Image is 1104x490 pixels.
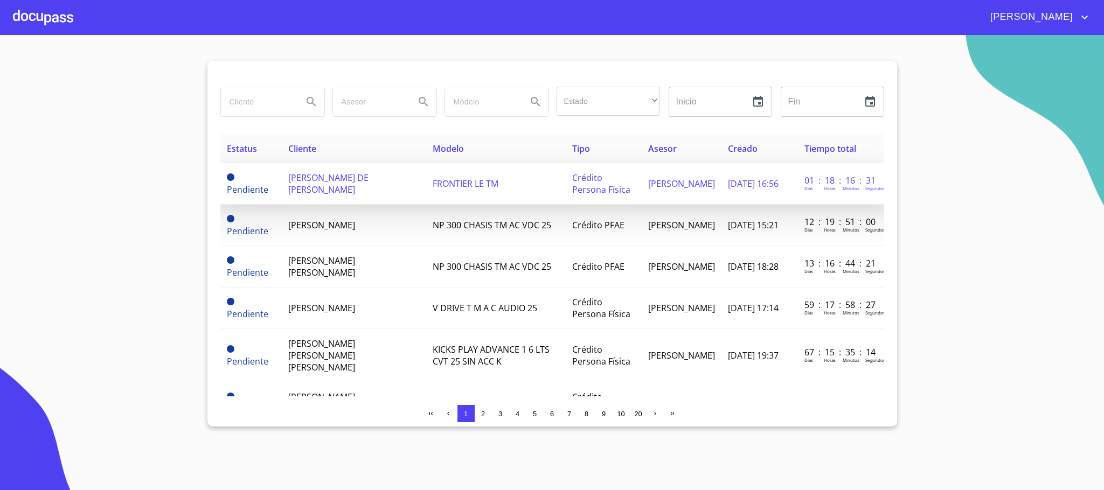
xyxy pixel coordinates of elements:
span: NP 300 CHASIS TM AC VDC 25 [433,219,551,231]
span: Crédito Persona Física [572,296,630,320]
span: NP 300 CHASIS TM AC VDC 25 [433,261,551,272]
p: 67 : 15 : 35 : 14 [804,346,877,358]
span: [DATE] 17:14 [728,302,779,314]
p: Horas [824,268,836,274]
p: 59 : 17 : 58 : 27 [804,299,877,311]
p: Minutos [843,310,859,316]
button: 10 [613,405,630,422]
p: Minutos [843,268,859,274]
p: Minutos [843,185,859,191]
button: 6 [544,405,561,422]
span: [PERSON_NAME] [648,349,715,361]
span: [PERSON_NAME] [648,302,715,314]
p: Segundos [865,268,885,274]
span: 4 [516,410,519,418]
span: 10 [617,410,624,418]
button: 20 [630,405,647,422]
span: Pendiente [227,256,234,264]
button: Search [298,89,324,115]
span: Pendiente [227,345,234,353]
span: Crédito Persona Física [572,172,630,195]
p: Segundos [865,185,885,191]
span: FRONTIER LE TM [433,178,498,190]
p: Minutos [843,357,859,363]
button: 7 [561,405,578,422]
span: Pendiente [227,225,268,237]
p: Minutos [843,227,859,233]
span: [DATE] 18:28 [728,261,779,272]
p: 81 : 16 : 33 : 16 [804,394,877,405]
p: Dias [804,227,813,233]
span: Pendiente [227,215,234,222]
input: search [445,87,518,116]
input: search [333,87,406,116]
span: [PERSON_NAME] [PERSON_NAME] [PERSON_NAME] [288,338,355,373]
span: Pendiente [227,267,268,278]
button: 9 [595,405,613,422]
span: Crédito PFAE [572,261,624,272]
span: Cliente [288,143,316,155]
span: [PERSON_NAME] [288,219,355,231]
span: [PERSON_NAME] [648,219,715,231]
p: Segundos [865,357,885,363]
span: Crédito PFAE [572,219,624,231]
p: Horas [824,357,836,363]
span: 6 [550,410,554,418]
span: [PERSON_NAME] [PERSON_NAME] [288,255,355,278]
span: 2 [481,410,485,418]
button: 2 [475,405,492,422]
span: [DATE] 15:21 [728,219,779,231]
span: [PERSON_NAME] DE [PERSON_NAME] [288,172,369,195]
span: Tipo [572,143,590,155]
button: account of current user [982,9,1091,26]
span: KICKS PLAY ADVANCE 1 6 LTS CVT 25 SIN ACC K [433,344,550,367]
div: ​ [557,87,660,116]
span: Pendiente [227,184,268,195]
span: Pendiente [227,298,234,305]
button: 3 [492,405,509,422]
span: 3 [498,410,502,418]
span: [DATE] 16:56 [728,178,779,190]
span: Crédito Persona Física [572,344,630,367]
input: search [221,87,294,116]
span: Modelo [433,143,464,155]
span: Pendiente [227,355,268,367]
p: Segundos [865,310,885,316]
span: Pendiente [227,308,268,320]
p: Horas [824,185,836,191]
button: 5 [526,405,544,422]
span: Pendiente [227,173,234,181]
p: Horas [824,310,836,316]
p: 13 : 16 : 44 : 21 [804,257,877,269]
span: Crédito Persona Física [572,391,630,415]
span: [DATE] 19:37 [728,349,779,361]
button: 4 [509,405,526,422]
button: Search [523,89,548,115]
span: [PERSON_NAME] [PERSON_NAME] [288,391,355,415]
button: 8 [578,405,595,422]
p: Segundos [865,227,885,233]
span: Tiempo total [804,143,856,155]
span: 9 [602,410,606,418]
span: 8 [585,410,588,418]
span: [PERSON_NAME] [648,178,715,190]
span: V DRIVE T M A C AUDIO 25 [433,302,537,314]
span: 5 [533,410,537,418]
p: Dias [804,268,813,274]
button: Search [411,89,436,115]
p: Dias [804,357,813,363]
span: Creado [728,143,758,155]
p: Dias [804,310,813,316]
span: [PERSON_NAME] [648,261,715,272]
p: 12 : 19 : 51 : 00 [804,216,877,228]
span: 7 [567,410,571,418]
span: 20 [634,410,642,418]
span: [PERSON_NAME] [288,302,355,314]
p: Dias [804,185,813,191]
span: [PERSON_NAME] [982,9,1078,26]
span: 1 [464,410,468,418]
span: Pendiente [227,393,234,400]
p: Horas [824,227,836,233]
p: 01 : 18 : 16 : 31 [804,174,877,186]
span: Asesor [648,143,677,155]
